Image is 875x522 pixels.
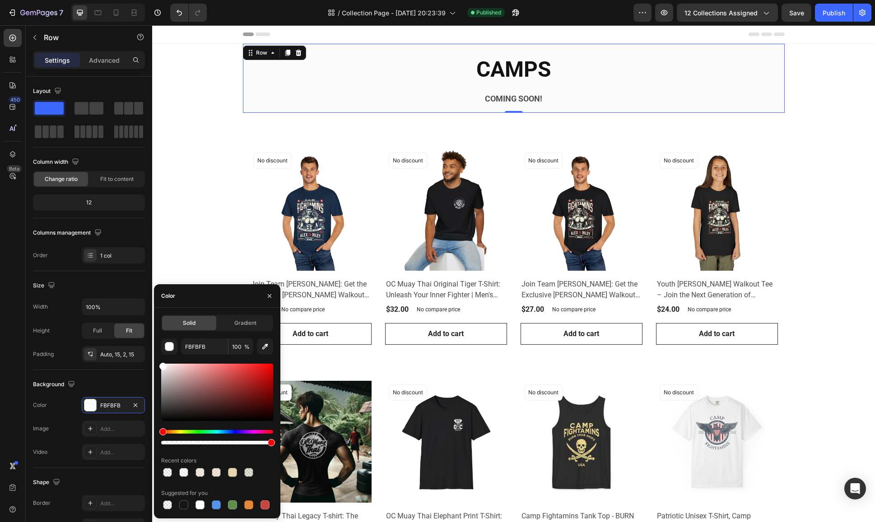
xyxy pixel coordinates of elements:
button: Save [782,4,811,22]
p: No discount [241,363,271,371]
div: Hue [161,430,273,434]
div: $27.00 [98,278,122,291]
p: No compare price [129,282,172,287]
div: Add... [100,425,143,433]
div: $27.00 [368,278,393,291]
div: Column width [33,156,81,168]
a: Camp Fightamins Tank Top - BURN YOUR SHIPS USA | All-In to WIN. [368,356,490,477]
p: Advanced [89,55,120,65]
span: Gradient [234,319,256,327]
span: / [338,8,340,18]
span: Fit [126,327,132,335]
div: Padding [33,350,54,358]
div: Recent colors [161,457,196,465]
span: Full [93,327,102,335]
div: Color [33,401,47,409]
button: Add to cart [368,298,490,319]
div: Beta [7,165,22,172]
button: Publish [815,4,853,22]
button: 12 collections assigned [677,4,778,22]
div: FBFBFB [100,402,126,410]
span: Published [476,9,501,17]
div: Undo/Redo [170,4,207,22]
p: COMING SOON! [333,69,390,78]
div: Layout [33,85,63,97]
button: 7 [4,4,67,22]
a: Join Team Riley: Get the Exclusive Alex Riley Walkout Tee [98,124,219,245]
p: No discount [241,131,271,139]
iframe: Design area [152,25,875,522]
input: Auto [82,299,144,315]
a: Join Team [PERSON_NAME]: Get the Exclusive [PERSON_NAME] Walkout Tee [368,253,490,276]
a: Youth [PERSON_NAME] Walkout Tee – Join the Next Generation of Fighters [504,253,626,276]
div: Columns management [33,227,103,239]
a: Join Team [PERSON_NAME]: Get the Exclusive [PERSON_NAME] Walkout Tee [98,253,219,276]
div: Size [33,280,57,292]
a: Camp Fightamins Tank Top - BURN YOUR SHIPS USA | All-In to WIN. [368,485,490,508]
button: Add to cart [233,298,355,319]
div: Add... [100,499,143,508]
span: 12 collections assigned [684,8,758,18]
a: Patriotic Unisex T-Shirt, Camp Fightamins Tee, [DATE] Shirt, [DATE] Apparel, Casual Summer Wear [504,485,626,508]
p: 7 [59,7,63,18]
div: 450 [9,96,22,103]
a: Youth Alex Riley Walkout Tee – Join the Next Generation of Fighters [504,124,626,245]
div: Suggested for you [161,489,208,497]
div: Height [33,327,50,335]
button: Add to cart [504,298,626,319]
div: Width [33,303,48,311]
p: No compare price [535,282,579,287]
input: Eg: FFFFFF [181,338,228,355]
div: $32.00 [233,278,257,291]
span: Save [789,9,804,17]
span: % [244,343,250,351]
div: Video [33,448,47,456]
a: OC Muay Thai Elephant Print T-Shirt: Unleash Strength & Style | Premium Cotton Tee for Men [233,485,355,508]
a: OC Muay Thai Original Tiger T-Shirt: Unleash Your Inner Fighter | Men's Premium Cotton Tee [233,124,355,245]
div: Image [33,425,49,433]
a: OC Muay Thai Original Tiger T-Shirt: Unleash Your Inner Fighter | Men's Premium Cotton Tee [233,253,355,276]
p: No discount [376,131,406,139]
div: Color [161,292,175,300]
div: 12 [35,196,143,209]
p: Row [44,32,121,43]
div: 1 col [100,252,143,260]
p: No compare price [265,282,308,287]
span: Fit to content [100,175,134,183]
p: No discount [376,363,406,371]
div: Border [33,499,51,507]
div: Add to cart [411,303,447,314]
span: Solid [183,319,195,327]
div: Add to cart [547,303,582,314]
div: Open Intercom Messenger [844,478,866,499]
div: Order [33,251,48,259]
div: Add to cart [140,303,176,314]
div: Add to cart [276,303,312,314]
span: Change ratio [45,175,78,183]
span: Collection Page - [DATE] 20:23:39 [342,8,446,18]
div: $24.00 [504,278,528,291]
p: No discount [105,363,135,371]
p: No discount [512,363,542,371]
a: Join Team Riley: Get the Exclusive Alex Riley Walkout Tee [368,124,490,245]
div: Add... [100,448,143,457]
div: Background [33,379,77,391]
a: OC Muay Thai Legacy T-shirt: The Tradition Lives On [98,356,219,477]
div: Auto, 15, 2, 15 [100,351,143,359]
p: Settings [45,55,70,65]
p: No discount [512,131,542,139]
a: OC Muay Thai Legacy T-shirt: The Tradition Lives On [98,485,219,508]
p: No compare price [400,282,443,287]
div: Publish [823,8,845,18]
a: OC Muay Thai Elephant Print T-Shirt: Unleash Strength & Style | Premium Cotton Tee for Men [233,356,355,477]
p: No discount [105,131,135,139]
a: Patriotic Unisex T-Shirt, Camp Fightamins Tee, July 4th Shirt, Independence Day Apparel, Casual S... [504,356,626,477]
div: Row [102,23,117,32]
